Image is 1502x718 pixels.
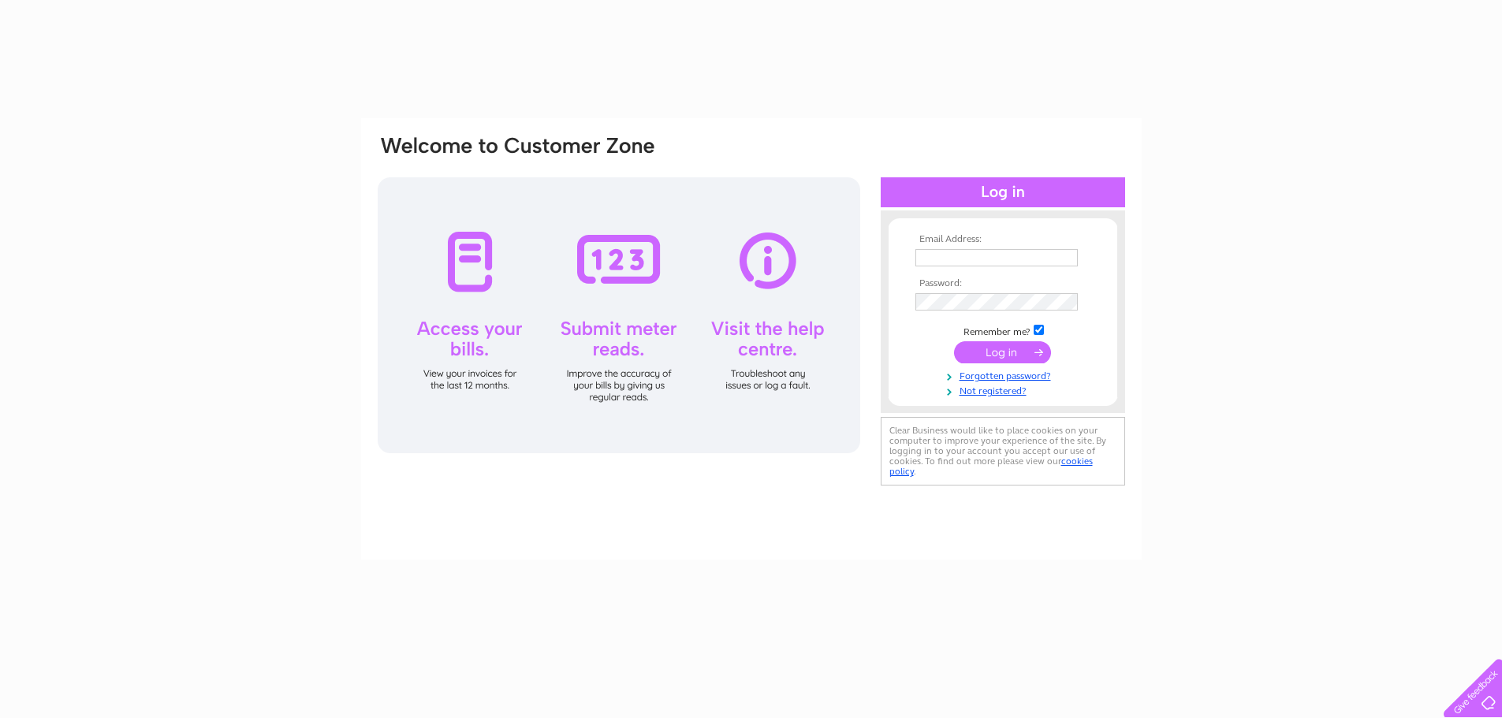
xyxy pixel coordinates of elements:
a: Not registered? [915,382,1094,397]
a: Forgotten password? [915,367,1094,382]
div: Clear Business would like to place cookies on your computer to improve your experience of the sit... [881,417,1125,485]
td: Remember me? [911,322,1094,338]
input: Submit [954,341,1051,363]
th: Password: [911,278,1094,289]
th: Email Address: [911,234,1094,245]
a: cookies policy [889,456,1093,477]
